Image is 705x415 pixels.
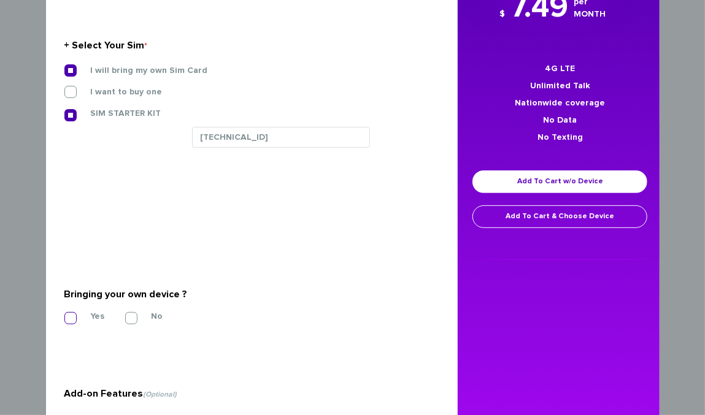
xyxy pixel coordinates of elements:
i: MONTH [574,8,606,20]
span: $ [499,10,505,18]
a: Add To Cart & Choose Device [472,205,647,228]
li: Unlimited Talk [470,77,650,94]
label: SIM STARTER KIT [72,108,161,119]
label: I will bring my own Sim Card [72,65,207,76]
label: I want to buy one [72,86,162,97]
div: Add-on Features [64,384,431,403]
a: Add To Cart w/o Device [472,170,647,193]
span: (Optional) [144,391,177,398]
li: No Texting [470,129,650,146]
div: + Select Your Sim [64,36,431,55]
label: No [133,311,163,322]
label: Yes [72,311,104,322]
li: 4G LTE [470,60,650,77]
div: Bringing your own device ? [64,284,431,304]
li: Nationwide coverage [470,94,650,112]
input: Enter sim number [192,127,370,148]
li: No Data [470,112,650,129]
